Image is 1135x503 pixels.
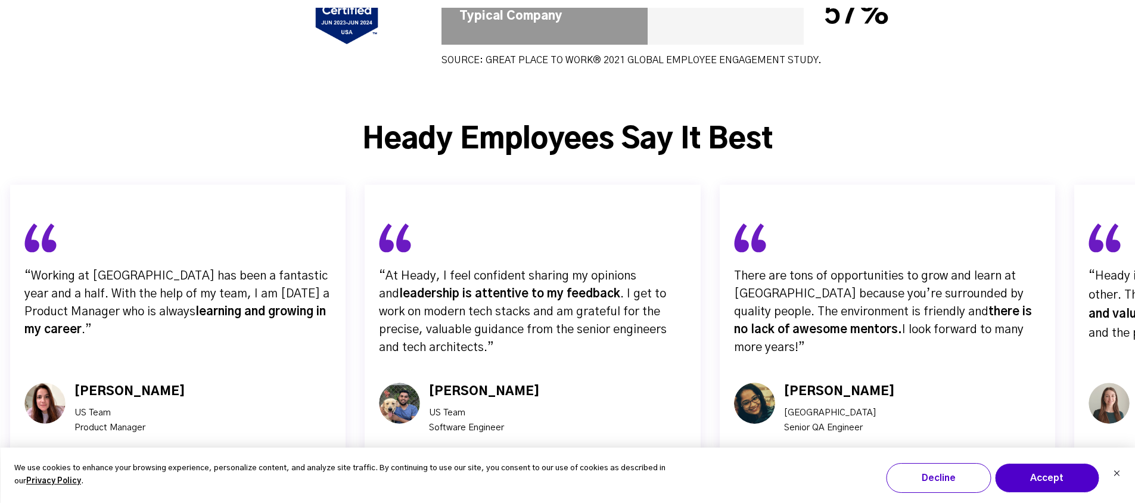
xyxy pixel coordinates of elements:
span: “At Heady, I feel confident sharing my opinions and . I get to work on modern tech stacks and am ... [379,270,667,353]
img: fill [379,223,411,253]
div: Heady Employees Say It Best [9,122,1126,158]
img: fill [734,223,766,253]
button: Decline [886,463,991,493]
p: US Team Software Engineer [429,405,540,435]
button: Accept [994,463,1099,493]
img: Ellipse 4 (1) [1089,383,1130,424]
p: We use cookies to enhance your browsing experience, personalize content, and analyze site traffic... [14,462,667,489]
img: fill [24,223,57,253]
a: Privacy Policy [26,475,81,489]
div: Typical Company [459,9,562,24]
img: Ellipse 4-1 [379,383,420,424]
div: [PERSON_NAME] [74,383,185,400]
button: Dismiss cookie banner [1113,468,1120,481]
img: Ellipse 4 [24,383,66,424]
div: Source: Great Place to Work® 2021 Global Employee Engagement Study. [441,54,884,66]
img: Ellipse 4-1-1 [734,383,775,424]
div: [PERSON_NAME] [429,383,540,400]
p: US Team Product Manager [74,405,185,435]
span: There are tons of opportunities to grow and learn at [GEOGRAPHIC_DATA] because you’re surrounded ... [734,270,1032,353]
div: [PERSON_NAME] [784,383,895,400]
p: [GEOGRAPHIC_DATA] Senior QA Engineer [784,405,895,435]
p: “Working at [GEOGRAPHIC_DATA] has been a fantastic year and a half. With the help of my team, I a... [24,267,331,339]
strong: leadership is attentive to my feedback [399,288,620,300]
img: fill [1089,223,1121,253]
